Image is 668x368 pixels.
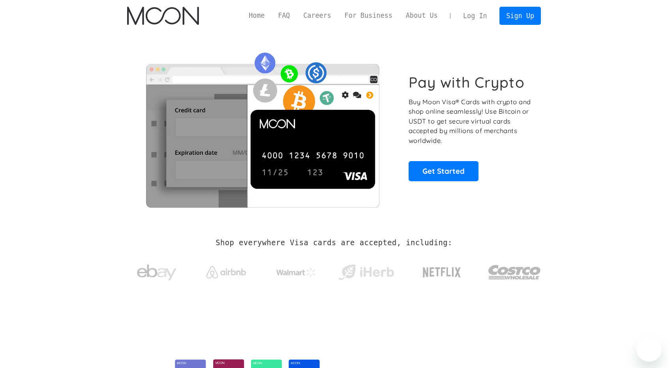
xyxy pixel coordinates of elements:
[488,257,541,287] img: Costco
[488,250,541,291] a: Costco
[127,7,199,25] img: Moon Logo
[216,238,452,247] h2: Shop everywhere Visa cards are accepted, including:
[399,11,445,21] a: About Us
[242,11,271,21] a: Home
[409,73,525,91] h1: Pay with Crypto
[636,336,662,362] iframe: Button to launch messaging window
[197,258,256,282] a: Airbnb
[499,7,540,24] a: Sign Up
[338,11,399,21] a: For Business
[337,262,396,283] img: iHerb
[127,252,186,289] a: ebay
[296,11,338,21] a: Careers
[422,263,462,282] img: Netflix
[407,255,477,286] a: Netflix
[127,47,398,207] img: Moon Cards let you spend your crypto anywhere Visa is accepted.
[137,260,176,285] img: ebay
[409,97,532,146] p: Buy Moon Visa® Cards with crypto and shop online seamlessly! Use Bitcoin or USDT to get secure vi...
[267,260,326,281] a: Walmart
[409,161,478,181] a: Get Started
[276,268,316,277] img: Walmart
[456,7,493,24] a: Log In
[271,11,296,21] a: FAQ
[206,266,246,278] img: Airbnb
[337,254,396,287] a: iHerb
[127,7,199,25] a: home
